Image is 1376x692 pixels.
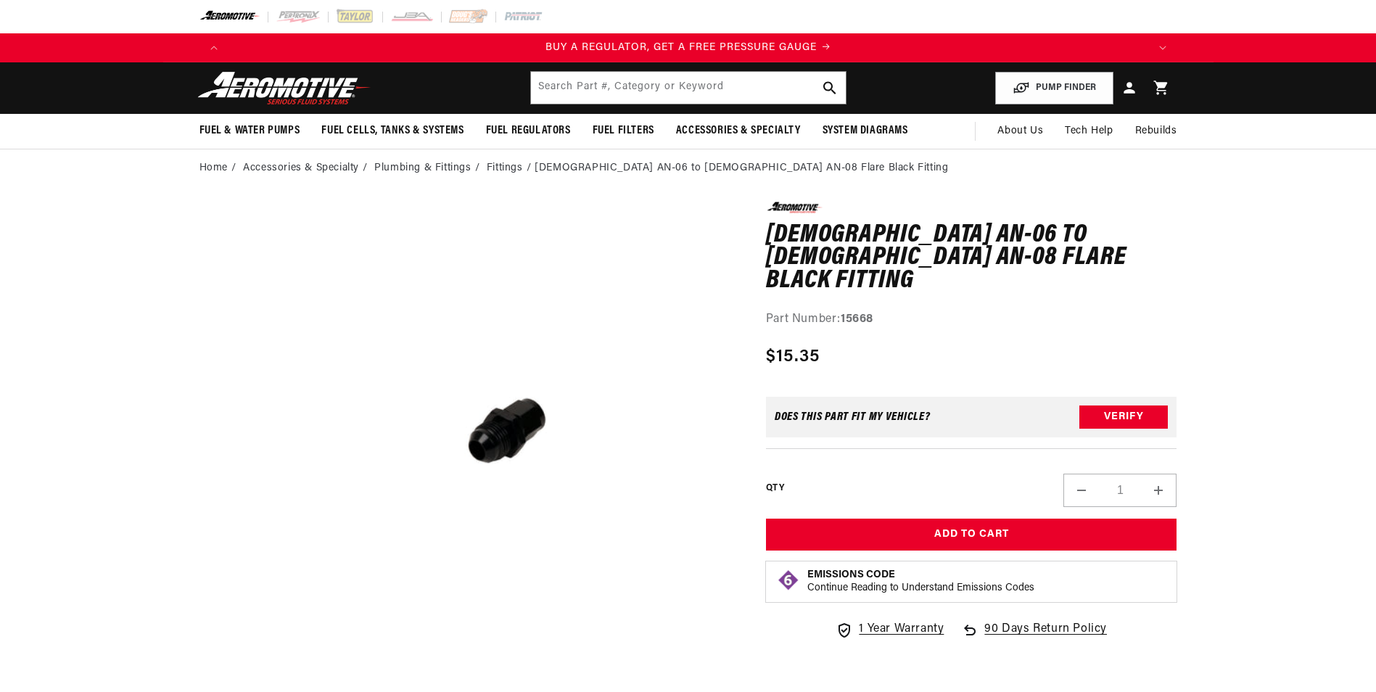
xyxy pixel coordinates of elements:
div: Announcement [228,40,1148,56]
span: Fuel Filters [593,123,654,139]
li: [DEMOGRAPHIC_DATA] AN-06 to [DEMOGRAPHIC_DATA] AN-08 Flare Black Fitting [535,160,948,176]
span: About Us [997,125,1043,136]
summary: Accessories & Specialty [665,114,812,148]
a: About Us [986,114,1054,149]
p: Continue Reading to Understand Emissions Codes [807,582,1034,595]
span: 90 Days Return Policy [984,620,1107,654]
span: System Diagrams [823,123,908,139]
a: 90 Days Return Policy [961,620,1107,654]
summary: Rebuilds [1124,114,1188,149]
li: Accessories & Specialty [243,160,371,176]
span: BUY A REGULATOR, GET A FREE PRESSURE GAUGE [545,42,817,53]
span: Fuel Regulators [486,123,571,139]
span: Fuel & Water Pumps [199,123,300,139]
img: Aeromotive [194,71,375,105]
summary: System Diagrams [812,114,919,148]
a: 1 Year Warranty [836,620,944,639]
a: Plumbing & Fittings [374,160,471,176]
label: QTY [766,482,784,495]
span: Accessories & Specialty [676,123,801,139]
a: Fittings [487,160,523,176]
summary: Fuel & Water Pumps [189,114,311,148]
summary: Fuel Regulators [475,114,582,148]
h1: [DEMOGRAPHIC_DATA] AN-06 to [DEMOGRAPHIC_DATA] AN-08 Flare Black Fitting [766,224,1177,293]
strong: 15668 [841,313,873,325]
span: Tech Help [1065,123,1113,139]
span: Rebuilds [1135,123,1177,139]
strong: Emissions Code [807,569,895,580]
span: Fuel Cells, Tanks & Systems [321,123,464,139]
span: $15.35 [766,344,820,370]
button: Add to Cart [766,519,1177,551]
div: Part Number: [766,310,1177,329]
a: Home [199,160,228,176]
button: Emissions CodeContinue Reading to Understand Emissions Codes [807,569,1034,595]
summary: Tech Help [1054,114,1124,149]
div: Does This part fit My vehicle? [775,411,931,423]
slideshow-component: Translation missing: en.sections.announcements.announcement_bar [163,33,1214,62]
button: PUMP FINDER [995,72,1113,104]
nav: breadcrumbs [199,160,1177,176]
a: BUY A REGULATOR, GET A FREE PRESSURE GAUGE [228,40,1148,56]
span: 1 Year Warranty [859,620,944,639]
button: Verify [1079,405,1168,429]
button: search button [814,72,846,104]
button: Translation missing: en.sections.announcements.next_announcement [1148,33,1177,62]
summary: Fuel Cells, Tanks & Systems [310,114,474,148]
summary: Fuel Filters [582,114,665,148]
button: Translation missing: en.sections.announcements.previous_announcement [199,33,228,62]
div: 1 of 4 [228,40,1148,56]
img: Emissions code [777,569,800,592]
input: Search by Part Number, Category or Keyword [531,72,846,104]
